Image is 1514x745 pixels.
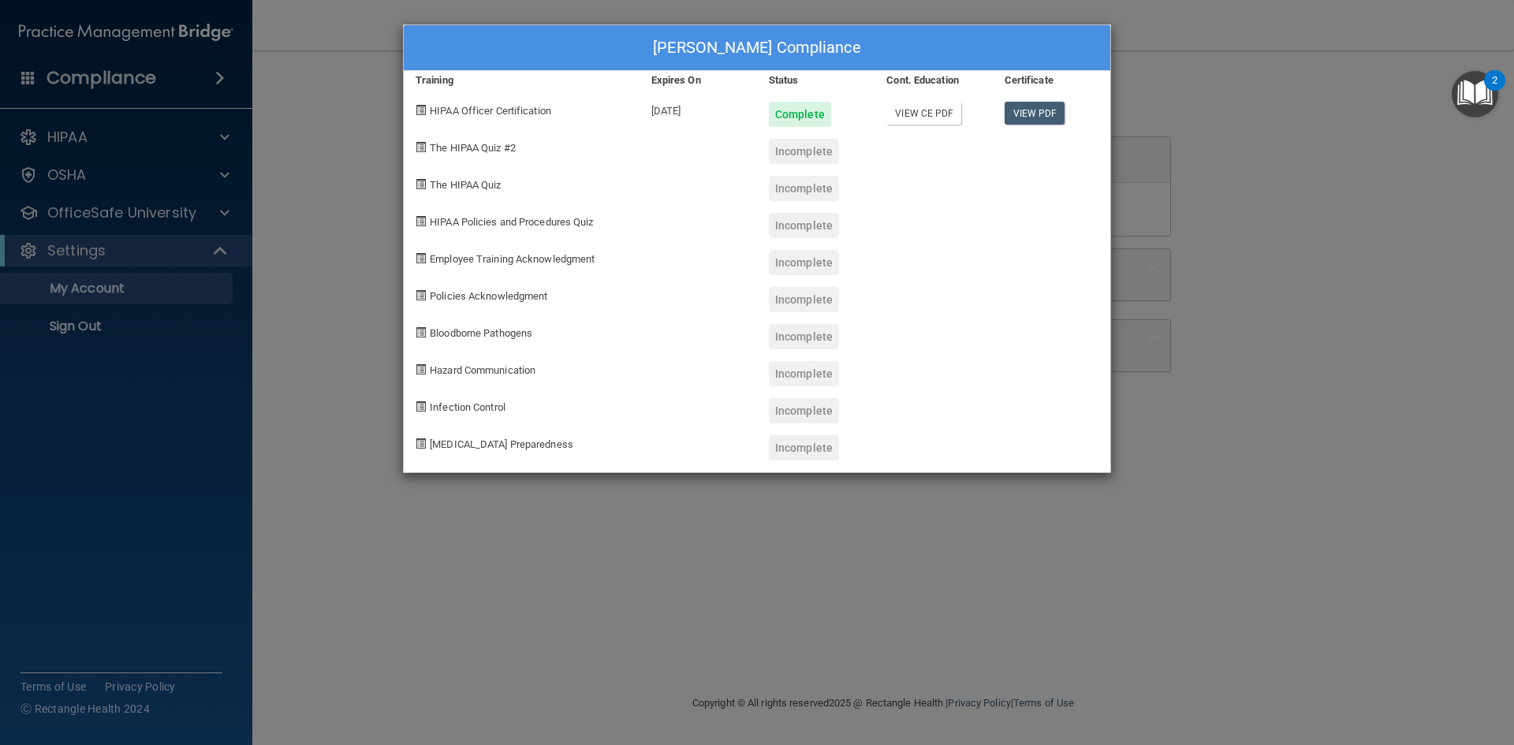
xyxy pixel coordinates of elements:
[430,142,516,154] span: The HIPAA Quiz #2
[430,401,505,413] span: Infection Control
[769,102,831,127] div: Complete
[874,71,992,90] div: Cont. Education
[430,364,535,376] span: Hazard Communication
[769,435,839,460] div: Incomplete
[430,327,532,339] span: Bloodborne Pathogens
[769,361,839,386] div: Incomplete
[886,102,961,125] a: View CE PDF
[769,324,839,349] div: Incomplete
[430,290,547,302] span: Policies Acknowledgment
[430,216,593,228] span: HIPAA Policies and Procedures Quiz
[640,90,757,127] div: [DATE]
[640,71,757,90] div: Expires On
[769,213,839,238] div: Incomplete
[1492,80,1497,101] div: 2
[430,438,573,450] span: [MEDICAL_DATA] Preparedness
[430,179,501,191] span: The HIPAA Quiz
[757,71,874,90] div: Status
[404,71,640,90] div: Training
[993,71,1110,90] div: Certificate
[1452,71,1498,117] button: Open Resource Center, 2 new notifications
[769,287,839,312] div: Incomplete
[769,139,839,164] div: Incomplete
[430,105,551,117] span: HIPAA Officer Certification
[769,250,839,275] div: Incomplete
[769,398,839,423] div: Incomplete
[404,25,1110,71] div: [PERSON_NAME] Compliance
[769,176,839,201] div: Incomplete
[430,253,595,265] span: Employee Training Acknowledgment
[1005,102,1065,125] a: View PDF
